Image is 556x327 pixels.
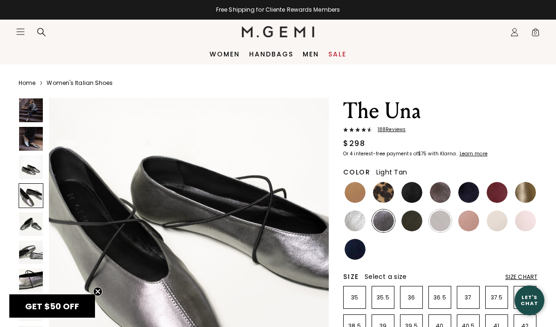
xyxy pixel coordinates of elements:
img: The Una [19,127,43,151]
img: Light Tan [345,182,366,203]
div: GET $50 OFFClose teaser [9,294,95,318]
klarna-placement-style-body: Or 4 interest-free payments of [343,150,418,157]
klarna-placement-style-cta: Learn more [460,150,488,157]
img: Navy [345,239,366,260]
div: $298 [343,138,365,149]
button: Close teaser [93,287,102,296]
img: The Una [19,212,43,236]
klarna-placement-style-amount: $75 [418,150,427,157]
img: The Una [19,269,43,292]
img: Ecru [487,210,508,231]
p: 36.5 [429,294,451,301]
a: Home [19,79,35,87]
a: Women [210,50,240,58]
img: Antique Rose [458,210,479,231]
span: 0 [531,29,540,39]
div: Let's Chat [515,294,544,306]
h2: Size [343,273,359,280]
span: 188 Review s [372,127,406,132]
img: Gunmetal [373,210,394,231]
p: 35 [344,294,366,301]
klarna-placement-style-body: with Klarna [428,150,458,157]
img: The Una [19,241,43,264]
img: The Una [19,98,43,122]
p: 37 [457,294,479,301]
p: 36 [400,294,422,301]
img: Silver [345,210,366,231]
img: Leopard Print [373,182,394,203]
h1: The Una [343,98,537,124]
a: Sale [328,50,346,58]
span: Light Tan [376,167,407,177]
img: Chocolate [430,210,451,231]
p: 35.5 [372,294,394,301]
a: Men [303,50,319,58]
img: Gold [515,182,536,203]
button: Open site menu [16,27,25,36]
p: 37.5 [486,294,508,301]
img: Burgundy [487,182,508,203]
img: M.Gemi [242,26,315,37]
a: Handbags [249,50,293,58]
div: Size Chart [505,273,537,281]
img: The Una [19,155,43,179]
img: Midnight Blue [458,182,479,203]
img: Cocoa [430,182,451,203]
img: Ballerina Pink [515,210,536,231]
span: Select a size [365,272,407,281]
a: 188Reviews [343,127,537,134]
p: 38 [514,294,536,301]
a: Learn more [459,151,488,157]
h2: Color [343,168,371,176]
img: Military [401,210,422,231]
img: Black [401,182,422,203]
a: Women's Italian Shoes [47,79,113,87]
span: GET $50 OFF [25,300,79,312]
